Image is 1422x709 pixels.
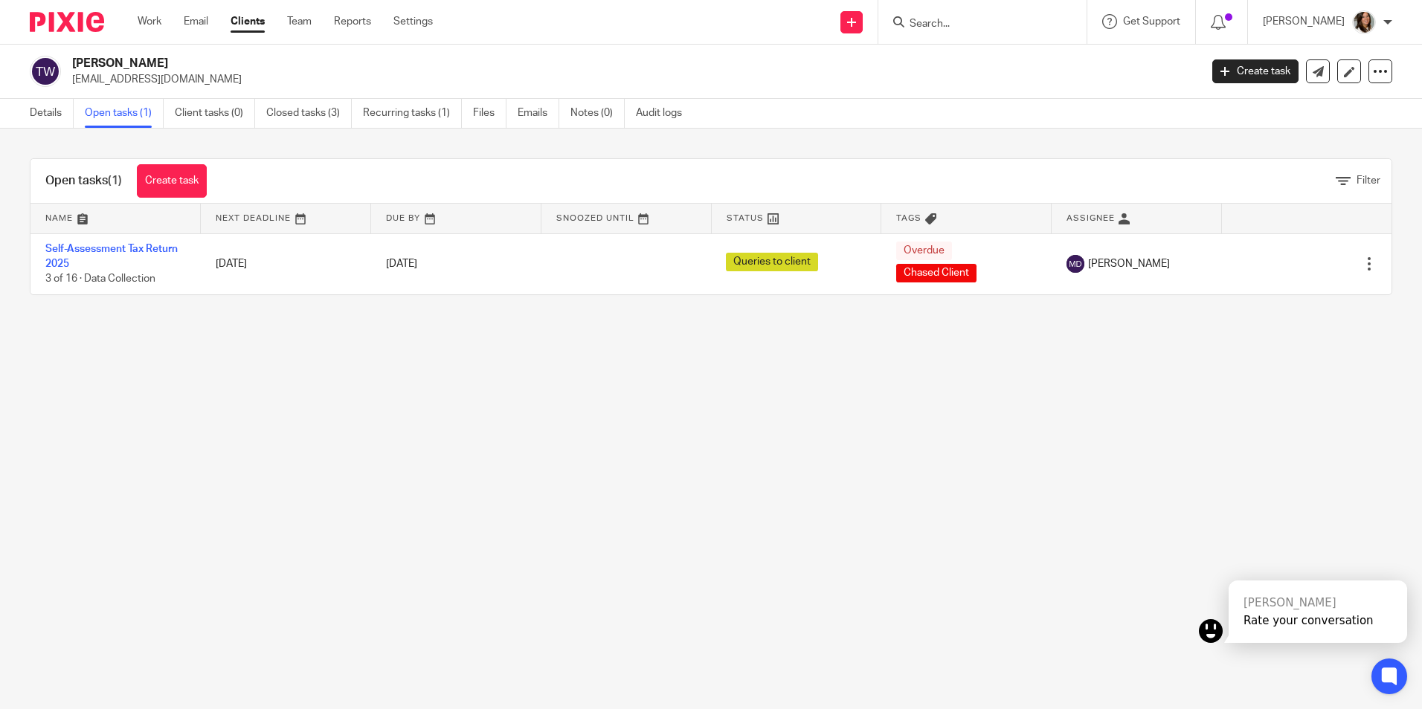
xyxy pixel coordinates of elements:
[45,273,155,284] span: 3 of 16 · Data Collection
[1352,10,1376,34] img: DSC_4833.jpg
[201,233,371,294] td: [DATE]
[184,14,208,29] a: Email
[1088,256,1170,271] span: [PERSON_NAME]
[473,99,506,128] a: Files
[72,56,966,71] h2: [PERSON_NAME]
[334,14,371,29] a: Reports
[108,175,122,187] span: (1)
[1066,255,1084,273] img: svg%3E
[137,164,207,198] a: Create task
[175,99,255,128] a: Client tasks (0)
[30,56,61,87] img: svg%3E
[1244,613,1392,628] div: Rate your conversation
[393,14,433,29] a: Settings
[1244,595,1392,610] div: [PERSON_NAME]
[45,173,122,189] h1: Open tasks
[727,214,764,222] span: Status
[726,253,818,271] span: Queries to client
[231,14,265,29] a: Clients
[287,14,312,29] a: Team
[30,12,104,32] img: Pixie
[1263,14,1345,29] p: [PERSON_NAME]
[45,244,178,269] a: Self-Assessment Tax Return 2025
[896,264,977,282] span: Chased Client
[908,18,1042,31] input: Search
[570,99,625,128] a: Notes (0)
[138,14,161,29] a: Work
[30,99,74,128] a: Details
[72,72,1190,87] p: [EMAIL_ADDRESS][DOMAIN_NAME]
[1357,175,1380,186] span: Filter
[363,99,462,128] a: Recurring tasks (1)
[386,259,417,269] span: [DATE]
[518,99,559,128] a: Emails
[636,99,693,128] a: Audit logs
[1212,59,1299,83] a: Create task
[556,214,634,222] span: Snoozed Until
[85,99,164,128] a: Open tasks (1)
[266,99,352,128] a: Closed tasks (3)
[896,242,952,260] span: Overdue
[1199,619,1223,643] img: kai.png
[1123,16,1180,27] span: Get Support
[896,214,921,222] span: Tags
